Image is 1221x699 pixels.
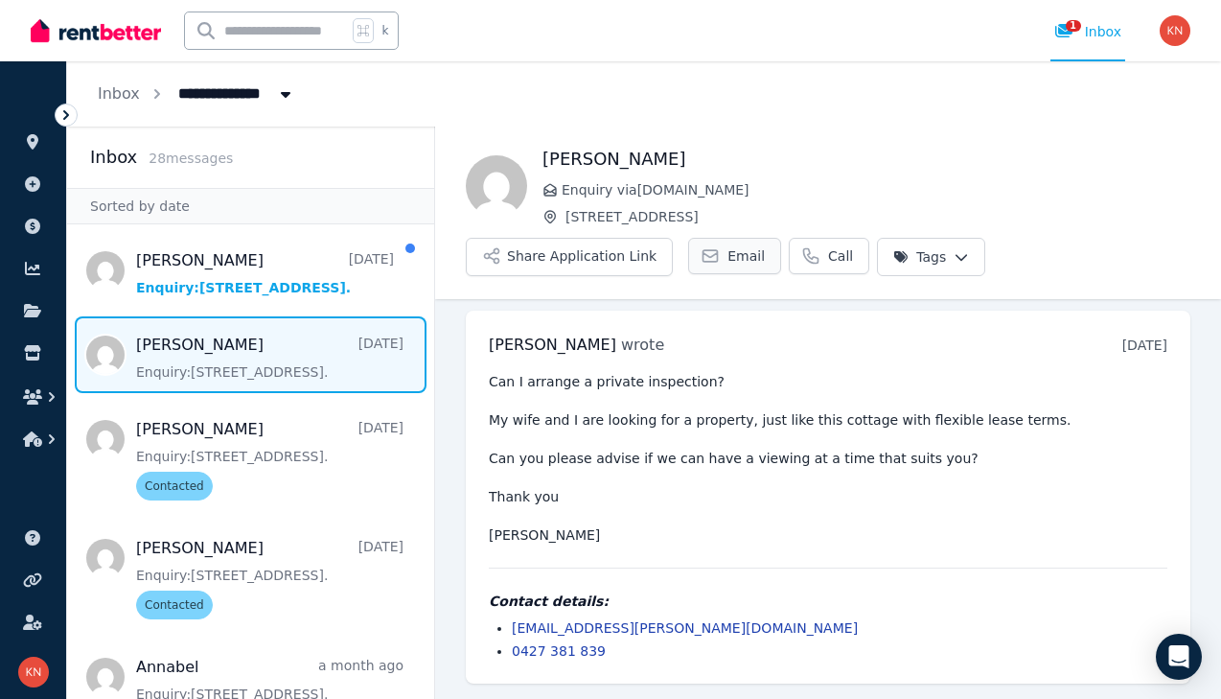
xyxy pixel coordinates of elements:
a: Email [688,238,781,274]
a: Call [789,238,869,274]
span: k [381,23,388,38]
img: Karin Nyeholt [18,657,49,687]
div: Open Intercom Messenger [1156,634,1202,680]
a: [PERSON_NAME][DATE]Enquiry:[STREET_ADDRESS].Contacted [136,418,403,501]
h4: Contact details: [489,592,1167,611]
h1: [PERSON_NAME] [542,146,1190,173]
span: Enquiry via [DOMAIN_NAME] [562,180,1190,199]
span: Tags [893,247,946,267]
a: [PERSON_NAME][DATE]Enquiry:[STREET_ADDRESS].Contacted [136,537,403,619]
button: Share Application Link [466,238,673,276]
span: wrote [621,336,664,354]
span: Email [727,246,765,266]
span: 28 message s [149,151,233,166]
span: Call [828,246,853,266]
span: [STREET_ADDRESS] [565,207,1190,226]
img: Karin Nyeholt [1160,15,1190,46]
a: [EMAIL_ADDRESS][PERSON_NAME][DOMAIN_NAME] [512,620,858,636]
a: [PERSON_NAME][DATE]Enquiry:[STREET_ADDRESS]. [136,334,403,382]
button: Tags [877,238,985,276]
h2: Inbox [90,144,137,171]
div: Sorted by date [67,188,434,224]
nav: Breadcrumb [67,61,326,127]
span: 1 [1066,20,1081,32]
pre: Can I arrange a private inspection? My wife and I are looking for a property, just like this cott... [489,372,1167,545]
a: 0427 381 839 [512,643,606,659]
time: [DATE] [1122,338,1167,353]
img: Tomas Rock [466,155,527,217]
div: Inbox [1054,22,1121,41]
span: [PERSON_NAME] [489,336,616,354]
a: [PERSON_NAME][DATE]Enquiry:[STREET_ADDRESS]. [136,249,394,297]
a: Inbox [98,84,140,103]
img: RentBetter [31,16,161,45]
